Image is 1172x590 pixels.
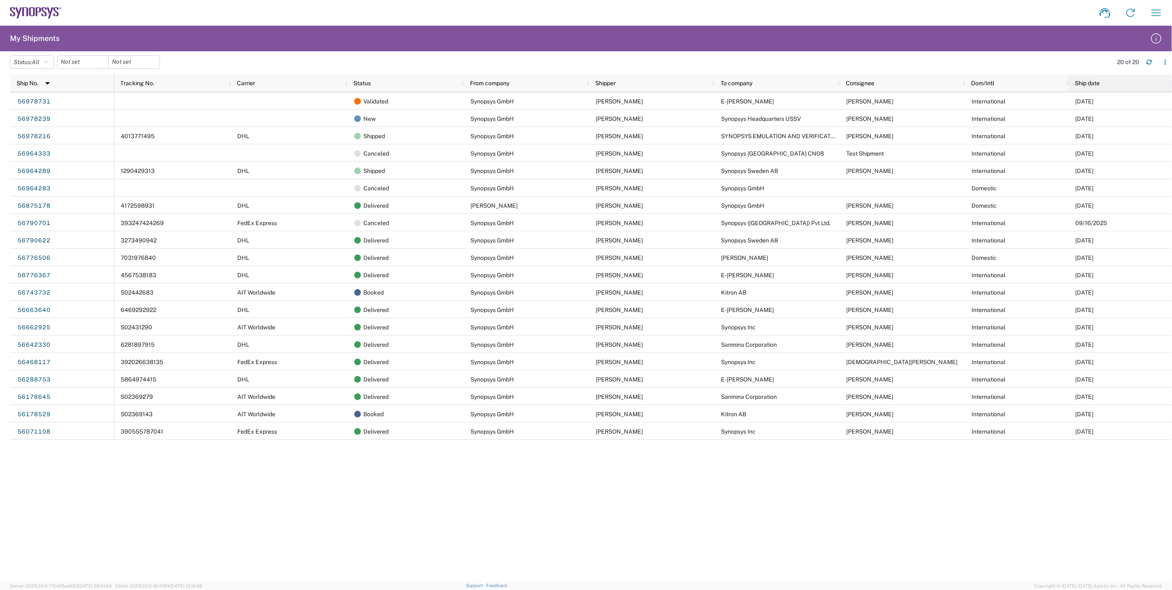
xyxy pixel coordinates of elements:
span: E-Sharp AB [721,98,774,105]
span: Synopsys GmbH [471,185,514,192]
span: International [972,133,1006,139]
span: Synopsys GmbH [471,289,514,296]
div: 20 of 20 [1117,58,1140,66]
span: Consignee [846,80,875,86]
span: International [972,359,1006,365]
span: Dominika Krzysztofik [596,133,643,139]
span: 09/10/2025 [1076,272,1094,278]
span: Shipper [596,80,616,86]
span: 09/29/2025 [1076,150,1094,157]
span: SYNOPSYS EMULATION AND VERIFICATION [721,133,841,139]
input: Not set [109,56,160,68]
span: Synopsys GmbH [471,324,514,331]
span: 5864974415 [121,376,157,383]
span: 10/01/2025 [1076,98,1094,105]
span: Lisa Claesson [847,411,894,417]
span: 07/15/2025 [1076,411,1094,417]
span: FedEx Express [238,220,277,226]
span: 4013771495 [121,133,155,139]
span: 09/01/2025 [1076,324,1094,331]
span: Carrier [237,80,255,86]
span: 6281897915 [121,341,155,348]
span: Synopsys GmbH [721,202,765,209]
span: S02442683 [121,289,154,296]
span: International [972,428,1006,435]
a: 56663640 [17,304,51,317]
span: AIT Worldwide [238,411,276,417]
span: Synopsys GmbH [471,220,514,226]
span: Synopsys GmbH [471,359,514,365]
span: 09/30/2025 [1076,133,1094,139]
span: Synopsys GmbH [471,133,514,139]
span: Status [354,80,371,86]
span: International [972,289,1006,296]
span: 4567538183 [121,272,157,278]
span: Delivered [364,336,389,353]
span: Synopsys GmbH [471,393,514,400]
span: Synopsys GmbH [471,98,514,105]
span: Synopsys GmbH [721,185,765,192]
span: Delivered [364,423,389,440]
span: Jorge López [847,254,894,261]
span: 07/16/2025 [1076,393,1094,400]
span: Synopsys Inc [721,359,756,365]
span: Mikael Svensson [847,376,894,383]
span: E-Sharp AB [721,272,774,278]
span: 393247424269 [121,220,164,226]
span: Dom/Intl [971,80,995,86]
span: 6469292922 [121,307,157,313]
span: 392026638135 [121,359,164,365]
span: Dominika Krzysztofik [596,98,643,105]
span: DHL [238,254,250,261]
span: Rigved Pawar [847,359,958,365]
span: 4172598931 [121,202,155,209]
span: Dominika Krzysztofik [596,115,643,122]
span: Johan Aasa [847,237,894,244]
span: 1290429313 [121,168,155,174]
span: Dominika Krzysztofik [596,237,643,244]
span: Delivered [364,388,389,405]
span: Dominika Krzysztofik [596,428,643,435]
span: DHL [238,376,250,383]
span: Shipped [364,127,385,145]
span: 09/12/2025 [1076,237,1094,244]
span: Dominika Krzysztofik [596,393,643,400]
span: Peter Zhang [847,428,894,435]
a: 56743732 [17,286,51,300]
span: Domestic [972,202,997,209]
a: 56964283 [17,182,51,195]
span: Synopsys GmbH [471,307,514,313]
span: Synopsys Sweden AB [721,168,778,174]
span: Canceled [364,145,389,162]
span: Synopsys GmbH [471,237,514,244]
span: Dominika Krzysztofik [596,376,643,383]
span: Dominika Krzysztofik [596,411,643,417]
span: Synopsys Sweden AB [721,237,778,244]
span: From company [470,80,510,86]
a: Feedback [486,583,507,588]
a: 56662925 [17,321,51,334]
span: International [972,115,1006,122]
span: Canceled [364,180,389,197]
a: 56790622 [17,234,51,247]
span: Booked [364,284,384,301]
span: Synopsys GmbH [471,428,514,435]
span: International [972,168,1006,174]
button: Status:All [10,55,54,69]
span: New [364,110,376,127]
span: Tracking No. [121,80,155,86]
span: Dominika Krzysztofik [596,359,643,365]
a: 56978731 [17,95,51,108]
span: S02431290 [121,324,153,331]
a: Support [466,583,487,588]
span: Canceled [364,214,389,232]
span: DHL [238,202,250,209]
span: Synopsys Headquarters USSV [721,115,801,122]
span: DHL [238,307,250,313]
a: 56964289 [17,165,51,178]
span: 09/22/2025 [1076,202,1094,209]
span: 09/29/2025 [1076,185,1094,192]
span: S02369143 [121,411,153,417]
span: Synopsys GmbH [471,150,514,157]
span: AIT Worldwide [238,393,276,400]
